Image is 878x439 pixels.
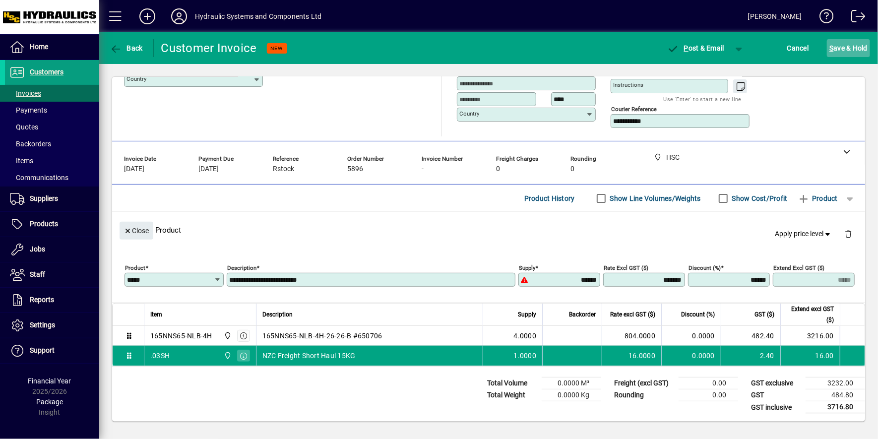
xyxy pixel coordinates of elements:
td: 0.0000 [661,326,721,346]
span: S [829,44,833,52]
td: 16.00 [780,346,840,366]
app-page-header-button: Close [117,226,156,235]
a: Reports [5,288,99,313]
div: [PERSON_NAME] [748,8,802,24]
button: Profile [163,7,195,25]
a: Settings [5,313,99,338]
span: HSC [221,330,233,341]
button: Apply price level [771,225,837,243]
span: Close [124,223,149,239]
div: 165NNS65-NLB-4H [150,331,212,341]
span: ave & Hold [829,40,868,56]
td: 3716.80 [806,401,865,414]
div: 16.0000 [608,351,655,361]
span: Backorders [10,140,51,148]
div: Customer Invoice [161,40,257,56]
span: Product [798,190,838,206]
span: Communications [10,174,68,182]
span: Backorder [569,309,596,320]
td: 2.40 [721,346,780,366]
td: 3232.00 [806,377,865,389]
a: Logout [844,2,866,34]
span: P [684,44,689,52]
span: HSC [221,350,233,361]
mat-label: Extend excl GST ($) [773,264,824,271]
td: 484.80 [806,389,865,401]
td: Total Weight [482,389,542,401]
button: Delete [836,222,860,246]
span: 0 [496,165,500,173]
span: Jobs [30,245,45,253]
span: Quotes [10,123,38,131]
span: Cancel [787,40,809,56]
td: 482.40 [721,326,780,346]
span: Support [30,346,55,354]
td: Freight (excl GST) [609,377,679,389]
span: NEW [271,45,283,52]
span: Package [36,398,63,406]
span: Items [10,157,33,165]
span: NZC Freight Short Haul 15KG [262,351,356,361]
td: Total Volume [482,377,542,389]
span: Financial Year [28,377,71,385]
span: [DATE] [198,165,219,173]
button: Add [131,7,163,25]
td: 0.0000 [661,346,721,366]
td: 0.00 [679,377,738,389]
mat-label: Instructions [613,81,643,88]
mat-label: Country [459,110,479,117]
label: Show Cost/Profit [730,193,788,203]
span: Payments [10,106,47,114]
a: Backorders [5,135,99,152]
div: 804.0000 [608,331,655,341]
span: 5896 [347,165,363,173]
a: Payments [5,102,99,119]
a: Jobs [5,237,99,262]
span: Description [262,309,293,320]
a: Invoices [5,85,99,102]
a: Knowledge Base [812,2,834,34]
a: Home [5,35,99,60]
mat-label: Rate excl GST ($) [604,264,648,271]
mat-label: Country [126,75,146,82]
div: .03SH [150,351,170,361]
a: Products [5,212,99,237]
button: Product History [520,189,579,207]
span: Product History [524,190,575,206]
td: GST exclusive [746,377,806,389]
mat-label: Courier Reference [611,106,657,113]
span: Products [30,220,58,228]
span: Back [110,44,143,52]
a: Staff [5,262,99,287]
td: 0.0000 Kg [542,389,601,401]
app-page-header-button: Back [99,39,154,57]
span: 0 [570,165,574,173]
td: GST inclusive [746,401,806,414]
button: Close [120,222,153,240]
mat-label: Product [125,264,145,271]
button: Post & Email [662,39,729,57]
span: 1.0000 [514,351,537,361]
mat-label: Description [227,264,256,271]
span: Rate excl GST ($) [610,309,655,320]
mat-label: Discount (%) [689,264,721,271]
a: Support [5,338,99,363]
span: Invoices [10,89,41,97]
label: Show Line Volumes/Weights [608,193,701,203]
mat-hint: Use 'Enter' to start a new line [664,93,742,105]
span: - [422,165,424,173]
a: Items [5,152,99,169]
span: Discount (%) [681,309,715,320]
td: 0.0000 M³ [542,377,601,389]
span: Supply [518,309,536,320]
span: Suppliers [30,194,58,202]
app-page-header-button: Delete [836,229,860,238]
button: Back [107,39,145,57]
button: Cancel [785,39,812,57]
span: Reports [30,296,54,304]
span: GST ($) [754,309,774,320]
a: Communications [5,169,99,186]
span: 165NNS65-NLB-4H-26-26-B #650706 [262,331,382,341]
td: 0.00 [679,389,738,401]
span: Customers [30,68,63,76]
